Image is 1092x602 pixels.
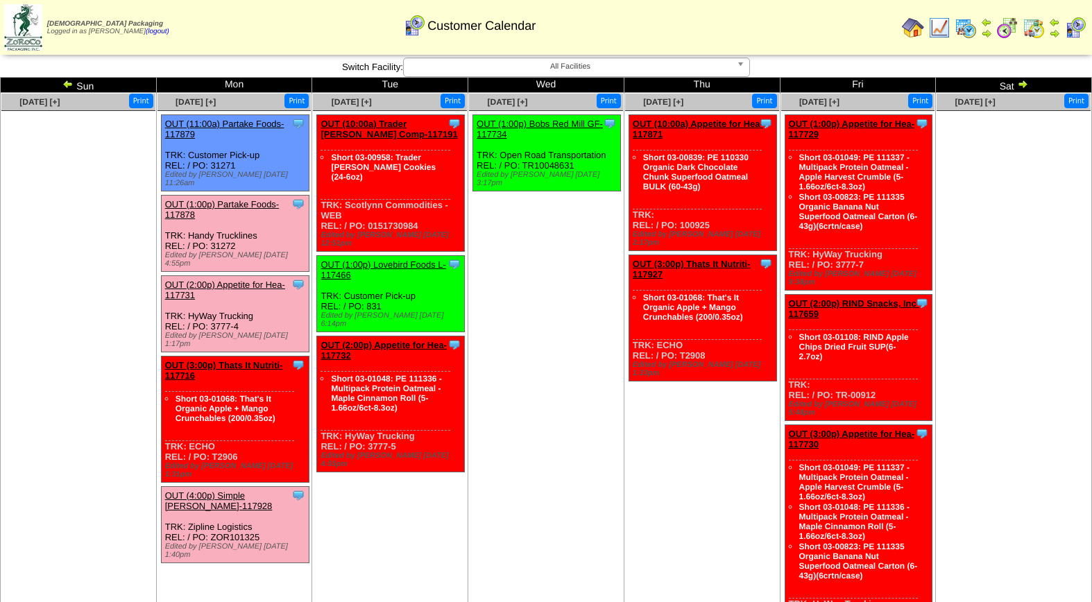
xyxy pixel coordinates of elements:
button: Print [752,94,776,108]
span: [DEMOGRAPHIC_DATA] Packaging [47,20,163,28]
img: Tooltip [447,338,461,352]
div: Edited by [PERSON_NAME] [DATE] 3:17pm [477,171,620,187]
button: Print [908,94,932,108]
div: TRK: Handy Trucklines REL: / PO: 31272 [161,196,309,272]
img: arrowright.gif [1017,78,1028,89]
a: OUT (10:00a) Trader [PERSON_NAME] Comp-117191 [321,119,457,139]
img: arrowright.gif [981,28,992,39]
img: Tooltip [291,197,305,211]
img: arrowleft.gif [1049,17,1060,28]
a: [DATE] [+] [19,97,60,107]
button: Print [1064,94,1089,108]
a: OUT (3:00p) Appetite for Hea-117730 [789,429,915,449]
img: Tooltip [759,117,773,130]
img: Tooltip [291,117,305,130]
div: TRK: Customer Pick-up REL: / PO: 31271 [161,115,309,191]
div: TRK: HyWay Trucking REL: / PO: 3777-7 [785,115,932,291]
a: OUT (1:00p) Appetite for Hea-117729 [789,119,915,139]
a: Short 03-00958: Trader [PERSON_NAME] Cookies (24-6oz) [331,153,436,182]
div: Edited by [PERSON_NAME] [DATE] 6:14pm [321,311,464,328]
a: OUT (3:00p) Thats It Nutriti-117927 [633,259,751,279]
span: All Facilities [409,58,731,75]
div: Edited by [PERSON_NAME] [DATE] 1:33pm [633,361,776,377]
img: Tooltip [915,117,929,130]
div: TRK: REL: / PO: 100925 [629,115,776,251]
img: Tooltip [915,296,929,310]
a: [DATE] [+] [487,97,527,107]
div: Edited by [PERSON_NAME] [DATE] 4:55pm [321,452,464,468]
a: [DATE] [+] [332,97,372,107]
div: TRK: Customer Pick-up REL: / PO: 831 [317,256,465,332]
span: Logged in as [PERSON_NAME] [47,20,169,35]
button: Print [597,94,621,108]
a: [DATE] [+] [955,97,996,107]
img: zoroco-logo-small.webp [4,4,42,51]
img: arrowright.gif [1049,28,1060,39]
button: Print [441,94,465,108]
a: Short 03-00823: PE 111335 Organic Banana Nut Superfood Oatmeal Carton (6-43g)(6crtn/case) [799,542,918,580]
a: OUT (1:00p) Bobs Red Mill GF-117734 [477,119,603,139]
a: OUT (2:00p) Appetite for Hea-117731 [165,279,285,300]
td: Fri [780,78,936,93]
img: calendarinout.gif [1023,17,1045,39]
img: Tooltip [915,427,929,440]
td: Thu [624,78,780,93]
a: Short 03-01068: That's It Organic Apple + Mango Crunchables (200/0.35oz) [643,293,743,322]
a: Short 03-00823: PE 111335 Organic Banana Nut Superfood Oatmeal Carton (6-43g)(6crtn/case) [799,192,918,231]
div: Edited by [PERSON_NAME] [DATE] 5:48pm [789,400,932,417]
a: OUT (2:00p) Appetite for Hea-117732 [321,340,447,361]
div: TRK: REL: / PO: TR-00912 [785,295,932,421]
img: Tooltip [291,358,305,372]
img: Tooltip [447,117,461,130]
img: arrowleft.gif [62,78,74,89]
span: Customer Calendar [427,19,536,33]
div: Edited by [PERSON_NAME] [DATE] 1:31pm [165,462,309,479]
img: calendarcustomer.gif [403,15,425,37]
a: Short 03-01048: PE 111336 - Multipack Protein Oatmeal - Maple Cinnamon Roll (5-1.66oz/6ct-8.3oz) [331,374,441,413]
td: Wed [468,78,624,93]
div: TRK: ECHO REL: / PO: T2908 [629,255,776,381]
a: [DATE] [+] [643,97,683,107]
div: TRK: HyWay Trucking REL: / PO: 3777-5 [317,336,465,472]
div: TRK: ECHO REL: / PO: T2906 [161,356,309,483]
td: Tue [312,78,468,93]
div: TRK: HyWay Trucking REL: / PO: 3777-4 [161,276,309,352]
div: TRK: Scotlynn Commodities - WEB REL: / PO: 0151730984 [317,115,465,252]
a: OUT (1:00p) Lovebird Foods L-117466 [321,259,445,280]
div: Edited by [PERSON_NAME] [DATE] 11:26am [165,171,309,187]
td: Mon [156,78,312,93]
img: Tooltip [603,117,617,130]
a: Short 03-01048: PE 111336 - Multipack Protein Oatmeal - Maple Cinnamon Roll (5-1.66oz/6ct-8.3oz) [799,502,910,541]
a: OUT (3:00p) Thats It Nutriti-117716 [165,360,283,381]
img: home.gif [902,17,924,39]
img: Tooltip [291,488,305,502]
a: OUT (1:00p) Partake Foods-117878 [165,199,280,220]
img: Tooltip [447,257,461,271]
div: Edited by [PERSON_NAME] [DATE] 4:55pm [165,251,309,268]
img: calendarblend.gif [996,17,1018,39]
div: Edited by [PERSON_NAME] [DATE] 1:17pm [165,332,309,348]
div: TRK: Open Road Transportation REL: / PO: TR10048631 [473,115,621,191]
img: calendarprod.gif [955,17,977,39]
img: calendarcustomer.gif [1064,17,1086,39]
a: [DATE] [+] [176,97,216,107]
a: Short 03-01049: PE 111337 - Multipack Protein Oatmeal - Apple Harvest Crumble (5-1.66oz/6ct-8.3oz) [799,463,910,501]
td: Sat [936,78,1092,93]
div: Edited by [PERSON_NAME] [DATE] 12:51pm [321,231,464,248]
a: OUT (10:00a) Appetite for Hea-117871 [633,119,763,139]
a: Short 03-00839: PE 110330 Organic Dark Chocolate Chunk Superfood Oatmeal BULK (60-43g) [643,153,749,191]
a: (logout) [146,28,169,35]
button: Print [129,94,153,108]
a: Short 03-01068: That's It Organic Apple + Mango Crunchables (200/0.35oz) [176,394,275,423]
img: line_graph.gif [928,17,950,39]
a: Short 03-01108: RIND Apple Chips Dried Fruit SUP(6-2.7oz) [799,332,909,361]
div: TRK: Zipline Logistics REL: / PO: ZOR101325 [161,487,309,563]
a: OUT (11:00a) Partake Foods-117879 [165,119,284,139]
img: Tooltip [291,277,305,291]
div: Edited by [PERSON_NAME] [DATE] 2:17pm [633,230,776,247]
